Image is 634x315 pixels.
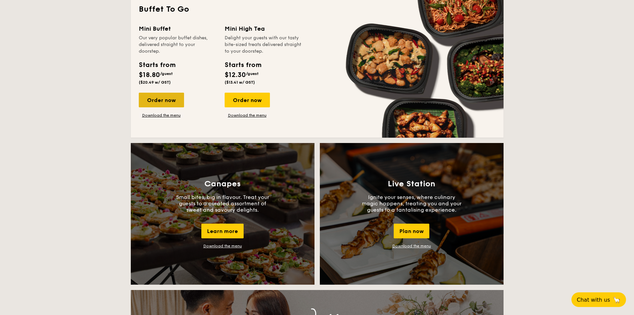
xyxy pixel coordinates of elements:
[204,179,241,189] h3: Canapes
[225,24,303,33] div: Mini High Tea
[246,71,259,76] span: /guest
[139,24,217,33] div: Mini Buffet
[613,296,621,304] span: 🦙
[160,71,173,76] span: /guest
[225,71,246,79] span: $12.30
[201,224,244,238] div: Learn more
[225,35,303,55] div: Delight your guests with our tasty bite-sized treats delivered straight to your doorstep.
[225,60,261,70] div: Starts from
[139,60,175,70] div: Starts from
[577,297,610,303] span: Chat with us
[173,194,273,213] p: Small bites, big in flavour. Treat your guests to a curated assortment of sweet and savoury delig...
[394,224,429,238] div: Plan now
[571,292,626,307] button: Chat with us🦙
[392,244,431,248] a: Download the menu
[225,113,270,118] a: Download the menu
[139,4,496,15] h2: Buffet To Go
[139,113,184,118] a: Download the menu
[139,35,217,55] div: Our very popular buffet dishes, delivered straight to your doorstep.
[139,80,171,85] span: ($20.49 w/ GST)
[203,244,242,248] a: Download the menu
[388,179,435,189] h3: Live Station
[225,93,270,107] div: Order now
[139,71,160,79] span: $18.80
[225,80,255,85] span: ($13.41 w/ GST)
[139,93,184,107] div: Order now
[362,194,462,213] p: Ignite your senses, where culinary magic happens, treating you and your guests to a tantalising e...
